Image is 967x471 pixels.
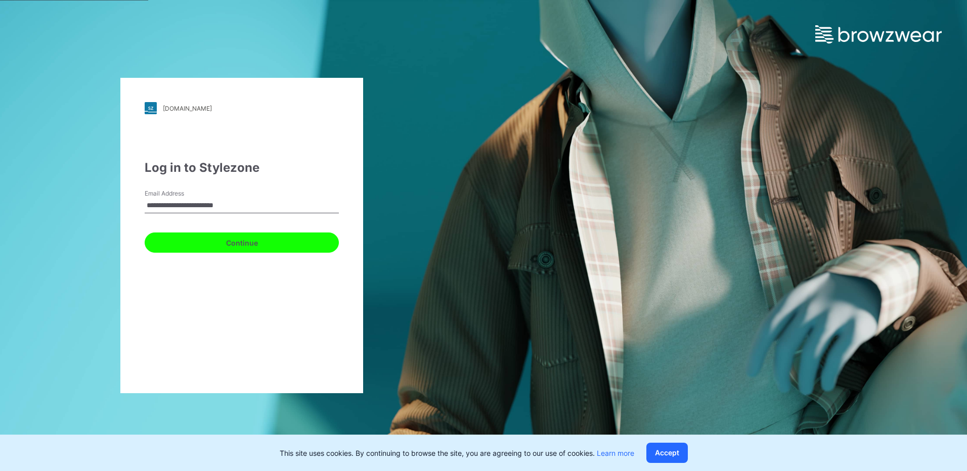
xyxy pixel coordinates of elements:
[145,189,215,198] label: Email Address
[597,449,634,457] a: Learn more
[145,102,339,114] a: [DOMAIN_NAME]
[163,105,212,112] div: [DOMAIN_NAME]
[145,102,157,114] img: stylezone-logo.562084cfcfab977791bfbf7441f1a819.svg
[646,443,688,463] button: Accept
[145,159,339,177] div: Log in to Stylezone
[145,232,339,253] button: Continue
[815,25,942,43] img: browzwear-logo.e42bd6dac1945053ebaf764b6aa21510.svg
[280,448,634,458] p: This site uses cookies. By continuing to browse the site, you are agreeing to our use of cookies.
